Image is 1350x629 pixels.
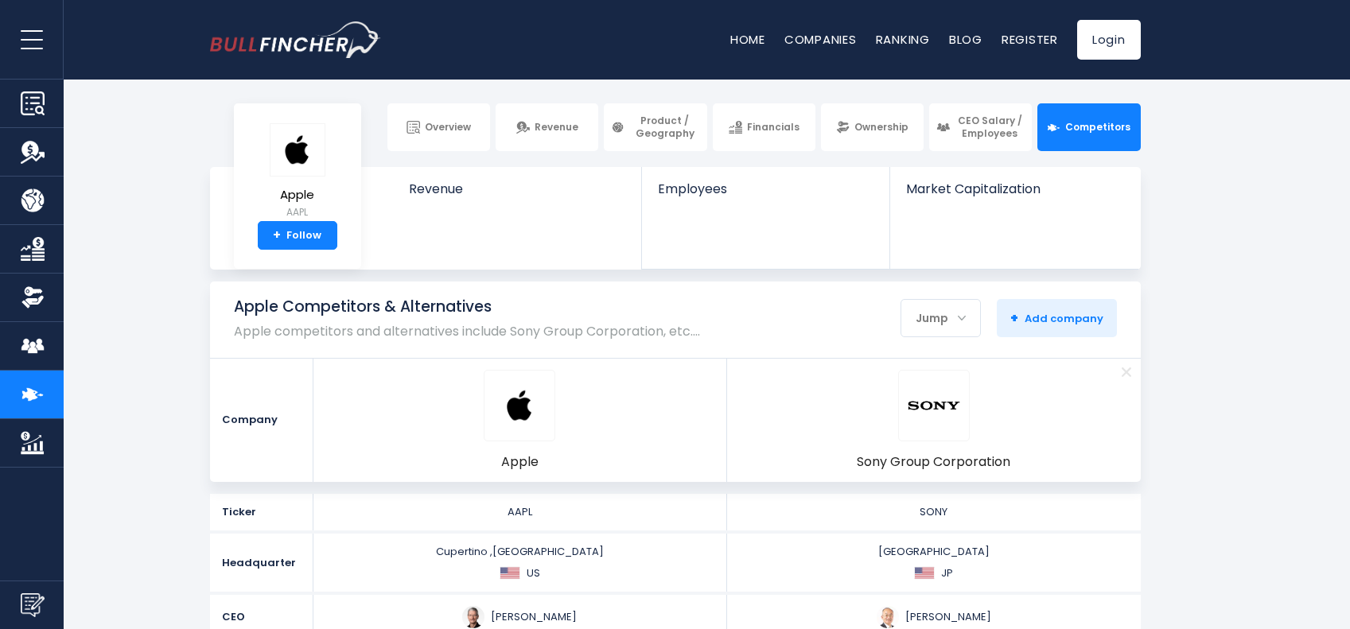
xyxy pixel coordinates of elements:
[876,31,930,48] a: Ranking
[901,301,980,335] div: Jump
[732,606,1136,628] div: [PERSON_NAME]
[821,103,924,151] a: Ownership
[955,115,1025,139] span: CEO Salary / Employees
[997,299,1117,337] button: +Add company
[210,21,381,58] img: bullfincher logo
[857,453,1010,471] span: Sony Group Corporation
[1010,309,1018,327] strong: +
[642,167,889,223] a: Employees
[527,566,540,580] span: US
[949,31,982,48] a: Blog
[409,181,626,196] span: Revenue
[732,545,1136,580] div: [GEOGRAPHIC_DATA]
[877,606,899,628] img: hiroki-totoki.jpg
[1037,103,1140,151] a: Competitors
[604,103,706,151] a: Product / Geography
[854,121,908,134] span: Ownership
[484,370,555,471] a: AAPL logo Apple
[492,379,547,433] img: AAPL logo
[857,370,1010,471] a: SONY logo Sony Group Corporation
[273,228,281,243] strong: +
[906,181,1122,196] span: Market Capitalization
[1113,359,1141,386] a: Remove
[269,122,326,222] a: Apple AAPL
[496,103,598,151] a: Revenue
[907,379,961,433] img: SONY logo
[730,31,765,48] a: Home
[784,31,857,48] a: Companies
[747,121,799,134] span: Financials
[941,566,953,580] span: JP
[210,494,313,530] div: Ticker
[929,103,1032,151] a: CEO Salary / Employees
[210,359,313,482] div: Company
[270,205,325,219] small: AAPL
[462,606,484,628] img: tim-cook.jpg
[535,121,578,134] span: Revenue
[258,221,337,250] a: +Follow
[387,103,490,151] a: Overview
[1065,121,1130,134] span: Competitors
[393,167,642,223] a: Revenue
[1002,31,1058,48] a: Register
[210,21,381,58] a: Go to homepage
[713,103,815,151] a: Financials
[234,324,700,339] p: Apple competitors and alternatives include Sony Group Corporation, etc.…
[1077,20,1141,60] a: Login
[425,121,471,134] span: Overview
[318,606,722,628] div: [PERSON_NAME]
[318,505,722,519] div: AAPL
[270,188,325,202] span: Apple
[658,181,873,196] span: Employees
[732,505,1136,519] div: SONY
[1010,311,1103,325] span: Add company
[501,453,539,471] span: Apple
[21,285,45,309] img: Ownership
[234,297,700,317] h1: Apple Competitors & Alternatives
[629,115,699,139] span: Product / Geography
[210,534,313,591] div: Headquarter
[318,545,722,580] div: Cupertino ,[GEOGRAPHIC_DATA]
[890,167,1138,223] a: Market Capitalization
